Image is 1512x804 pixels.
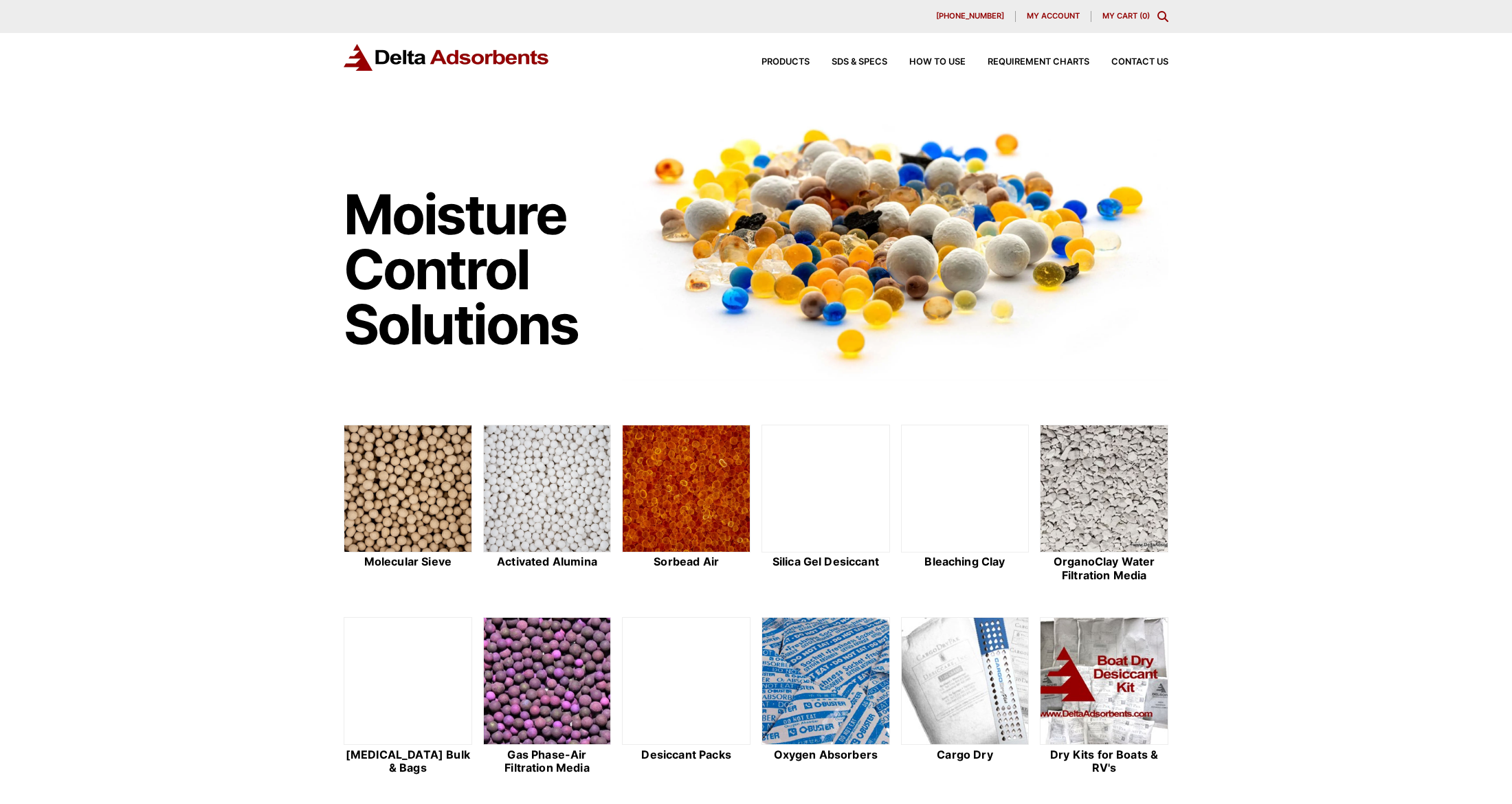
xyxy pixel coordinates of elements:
span: Products [761,58,810,67]
span: 0 [1142,11,1147,21]
span: My account [1027,12,1080,20]
a: Desiccant Packs [622,617,751,777]
a: Sorbead Air [622,425,751,584]
div: Toggle Modal Content [1157,11,1168,22]
h1: Moisture Control Solutions [344,187,609,352]
a: Requirement Charts [966,58,1089,67]
span: [PHONE_NUMBER] [936,12,1004,20]
a: Dry Kits for Boats & RV's [1040,617,1168,777]
a: Contact Us [1089,58,1168,67]
span: Requirement Charts [988,58,1089,67]
a: Silica Gel Desiccant [761,425,890,584]
a: My Cart (0) [1102,11,1150,21]
h2: Desiccant Packs [622,748,751,761]
h2: OrganoClay Water Filtration Media [1040,555,1168,581]
a: How to Use [887,58,966,67]
a: [PHONE_NUMBER] [925,11,1016,22]
a: Activated Alumina [483,425,612,584]
h2: Gas Phase-Air Filtration Media [483,748,612,774]
a: My account [1016,11,1091,22]
h2: Oxygen Absorbers [761,748,890,761]
img: Delta Adsorbents [344,44,550,71]
h2: Silica Gel Desiccant [761,555,890,568]
h2: Cargo Dry [901,748,1030,761]
h2: [MEDICAL_DATA] Bulk & Bags [344,748,472,774]
a: Gas Phase-Air Filtration Media [483,617,612,777]
a: [MEDICAL_DATA] Bulk & Bags [344,617,472,777]
a: Molecular Sieve [344,425,472,584]
a: Products [740,58,810,67]
a: Bleaching Clay [901,425,1030,584]
img: Image [622,104,1168,381]
a: Oxygen Absorbers [761,617,890,777]
h2: Molecular Sieve [344,555,472,568]
span: How to Use [909,58,966,67]
h2: Bleaching Clay [901,555,1030,568]
a: Cargo Dry [901,617,1030,777]
span: SDS & SPECS [832,58,887,67]
a: SDS & SPECS [810,58,887,67]
h2: Dry Kits for Boats & RV's [1040,748,1168,774]
h2: Sorbead Air [622,555,751,568]
span: Contact Us [1111,58,1168,67]
a: OrganoClay Water Filtration Media [1040,425,1168,584]
h2: Activated Alumina [483,555,612,568]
